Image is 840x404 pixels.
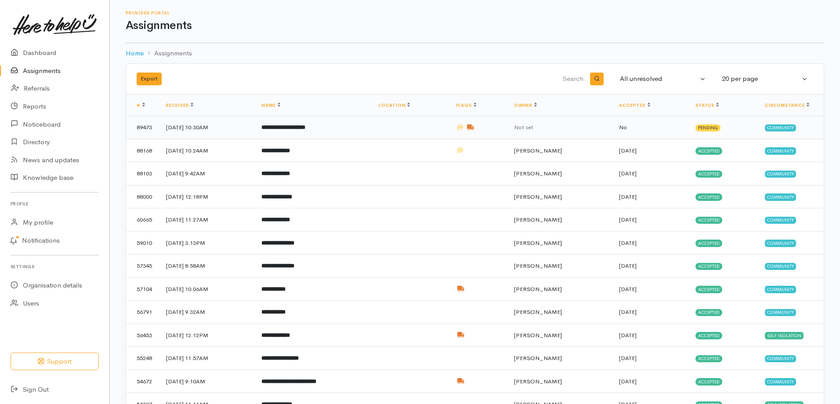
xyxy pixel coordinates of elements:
span: [PERSON_NAME] [514,331,562,339]
a: Location [379,102,410,108]
span: [PERSON_NAME] [514,354,562,362]
td: [DATE] 11:57AM [159,347,254,370]
span: Accepted [695,309,722,316]
a: # [137,102,145,108]
span: Community [765,309,796,316]
span: Accepted [695,332,722,339]
time: [DATE] [619,308,637,316]
td: 56453 [126,324,159,347]
span: Accepted [695,355,722,362]
span: [PERSON_NAME] [514,216,562,223]
span: Accepted [695,240,722,247]
div: 20 per page [722,74,800,84]
td: [DATE] 12:18PM [159,185,254,208]
h6: Profile [11,198,99,210]
td: 55248 [126,347,159,370]
h6: Provider Portal [126,11,824,15]
td: [DATE] 11:27AM [159,208,254,232]
td: [DATE] 10:06AM [159,277,254,301]
td: [DATE] 12:12PM [159,324,254,347]
nav: breadcrumb [126,43,824,64]
span: [PERSON_NAME] [514,378,562,385]
td: 57345 [126,255,159,278]
input: Search [376,69,585,90]
h1: Assignments [126,19,824,32]
span: Accepted [695,378,722,385]
a: Received [166,102,193,108]
span: Community [765,355,796,362]
span: Accepted [695,286,722,293]
time: [DATE] [619,378,637,385]
td: 89473 [126,116,159,139]
td: [DATE] 8:58AM [159,255,254,278]
span: Community [765,263,796,270]
span: Community [765,171,796,178]
td: 60665 [126,208,159,232]
td: 56791 [126,301,159,324]
span: [PERSON_NAME] [514,147,562,154]
span: [PERSON_NAME] [514,193,562,200]
button: All unresolved [615,70,711,87]
h6: Settings [11,261,99,273]
td: 88000 [126,185,159,208]
td: [DATE] 9:32AM [159,301,254,324]
span: Self Isolation [765,332,804,339]
button: Export [137,73,162,85]
span: Community [765,240,796,247]
td: 88168 [126,139,159,162]
time: [DATE] [619,147,637,154]
a: Status [695,102,719,108]
span: [PERSON_NAME] [514,262,562,269]
span: Community [765,286,796,293]
a: Circumstance [765,102,809,108]
span: [PERSON_NAME] [514,285,562,293]
button: 20 per page [717,70,813,87]
span: Accepted [695,263,722,270]
span: [PERSON_NAME] [514,239,562,247]
td: [DATE] 9:10AM [159,370,254,393]
td: 57104 [126,277,159,301]
td: [DATE] 3:13PM [159,231,254,255]
time: [DATE] [619,170,637,177]
span: Community [765,378,796,385]
time: [DATE] [619,331,637,339]
span: Accepted [695,171,722,178]
span: Community [765,147,796,154]
td: [DATE] 10:30AM [159,116,254,139]
time: [DATE] [619,216,637,223]
span: Community [765,124,796,131]
time: [DATE] [619,193,637,200]
span: [PERSON_NAME] [514,308,562,316]
span: Not set [514,124,533,131]
span: Accepted [695,147,722,154]
span: Community [765,193,796,200]
a: Home [126,48,144,58]
span: Accepted [695,193,722,200]
span: Community [765,217,796,224]
div: All unresolved [620,74,698,84]
a: Owner [514,102,537,108]
td: [DATE] 10:24AM [159,139,254,162]
a: Flags [456,102,476,108]
a: Name [261,102,280,108]
td: [DATE] 9:42AM [159,162,254,186]
span: No [619,124,627,131]
td: 59010 [126,231,159,255]
td: 88103 [126,162,159,186]
time: [DATE] [619,262,637,269]
li: Assignments [144,48,192,58]
td: 54672 [126,370,159,393]
span: Accepted [695,217,722,224]
time: [DATE] [619,285,637,293]
time: [DATE] [619,239,637,247]
button: Support [11,353,99,371]
span: Pending [695,124,721,131]
span: [PERSON_NAME] [514,170,562,177]
a: Accepted [619,102,650,108]
time: [DATE] [619,354,637,362]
